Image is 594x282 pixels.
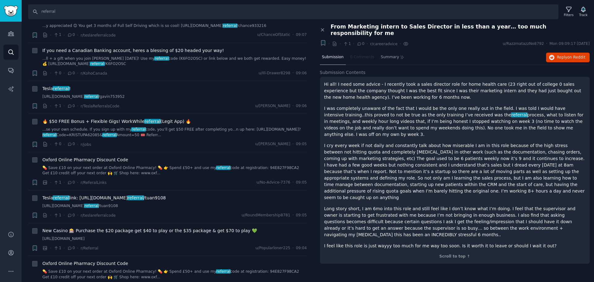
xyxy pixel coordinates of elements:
span: 1 [54,32,61,38]
a: Teslareferrallink: [URL][DOMAIN_NAME]referral/tuan9108 [42,195,166,201]
a: Oxford Online Pharmacy Discount Code [42,260,128,267]
span: r/jobs [80,142,91,147]
a: 💊 Save £10 on your next order at Oxford Online Pharmacy! 💊 👉 Spend £50+ and use myreferralcode at... [42,165,307,176]
span: · [353,41,354,47]
img: GummySearch logo [4,6,18,16]
span: · [77,245,78,251]
span: · [63,141,65,148]
p: I was completely unaware of the fact that I would be the only one really out in the field. I was ... [324,105,586,138]
span: 09:06 [296,103,307,109]
span: · [292,213,294,218]
p: I cry every week if not daily and constantly talk about how miserable I am in this role because o... [324,142,586,201]
span: Reply [557,55,585,60]
span: referral [84,204,99,208]
span: · [77,141,78,148]
div: Scroll to top ↑ [324,254,586,259]
span: · [63,32,65,38]
span: referral [216,269,231,274]
span: · [292,103,294,109]
div: Track [579,13,588,17]
span: 09:07 [296,32,307,38]
span: referral [102,133,117,137]
span: Submission [322,54,344,60]
span: u/[PERSON_NAME] [255,103,291,109]
span: 0 [67,32,75,38]
span: referral [216,166,231,170]
span: r/teslareferralcode [80,213,115,218]
span: r/Referral [80,246,98,250]
span: · [50,32,51,38]
span: · [50,70,51,76]
p: Hi all! I need some advice - I recently took a sales director role for home health care (23 right... [324,81,586,101]
span: referral [42,133,57,137]
span: 0 [67,103,75,109]
span: on Reddit [567,55,585,59]
span: · [546,41,547,47]
span: · [50,179,51,186]
span: · [77,70,78,76]
a: 💊 Save £10 on your next order at Oxford Online Pharmacy! 💊 👉 Spend £50+ and use myreferralcode at... [42,269,307,280]
span: u/ChanceOfStatic [257,32,291,38]
p: I feel like this role is just wayyy too much for me way too soon. Is it worth it to leave or shou... [324,243,586,249]
span: · [292,180,294,185]
span: 0 [67,71,75,76]
span: · [77,103,78,109]
span: Tesla link: [URL][DOMAIN_NAME] /tuan9108 [42,195,166,201]
span: · [292,71,294,76]
span: referral [222,24,237,28]
div: Filters [564,13,574,17]
span: · [77,32,78,38]
span: 1 [54,213,61,218]
span: 09:06 [296,71,307,76]
span: 0 [67,141,75,147]
span: 09:04 [296,245,307,251]
span: 0 [67,213,75,218]
a: ...ll + a gift when you join [PERSON_NAME] [DATE]! Use myreferralcode (K6FO2OSC) or link below an... [42,56,307,67]
span: r/teslareferralcode [80,33,115,37]
span: Mon 09:09:17 [DATE] [549,41,590,47]
span: · [63,70,65,76]
span: · [50,103,51,109]
span: u/No-Advice-7376 [256,180,290,185]
span: · [50,245,51,251]
span: 09:05 [296,180,307,185]
span: · [339,41,341,47]
span: 1 [54,103,61,109]
span: · [292,32,294,38]
a: New Casino 🎰 Purchase the $20 package get $40 to play or the $35 package & get $70 to play 💚 [42,228,257,234]
span: referral [53,195,70,200]
span: · [50,212,51,219]
span: 1 [54,245,61,251]
a: [URL][DOMAIN_NAME]referral/tuan9108 [42,203,307,209]
span: u/RazzmatazzNo8792 [503,41,544,47]
a: Oxford Online Pharmacy Discount Code [42,157,128,163]
span: · [292,245,294,251]
span: referral [84,94,99,99]
button: Replyon Reddit [546,53,590,63]
span: · [77,212,78,219]
p: Long story short, I am 6mo into this role and still feel like I don’t know what I’m doing. I feel... [324,206,586,238]
span: r/KohoCanada [80,71,107,76]
a: [URL][DOMAIN_NAME] [42,236,307,242]
span: Summary [381,54,399,60]
span: · [63,245,65,251]
span: 0 [67,245,75,251]
span: r/careeradvice [370,42,398,46]
span: referral [53,86,70,91]
span: 1 [343,41,351,47]
span: 🔥 $50 FREE Bonus + Flexible Gigs! WorkWhile (Legit App) 🔥 [42,118,191,125]
span: u/Ill-Drawer8298 [259,71,290,76]
a: [URL][DOMAIN_NAME]referral/gavin753952 [42,94,307,100]
span: 1 [54,180,61,185]
span: referral [154,56,169,61]
button: Track [577,5,590,18]
span: referral [131,127,146,132]
span: referral [127,195,144,200]
span: · [367,41,368,47]
span: · [63,179,65,186]
span: r/TeslaReferralsCode [80,104,119,108]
